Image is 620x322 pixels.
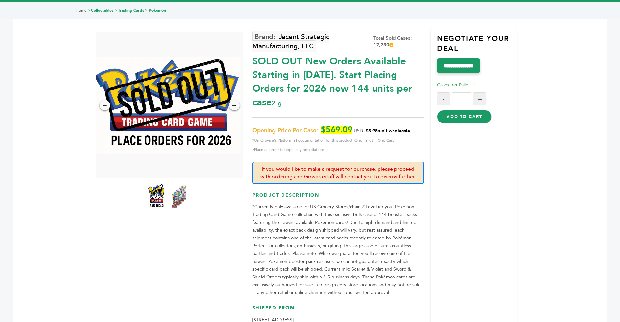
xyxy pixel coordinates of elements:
a: Collectables [91,8,114,13]
p: If you would like to make a request for purchase, please proceed with ordering and Grovara staff ... [252,162,424,184]
img: *SOLD OUT* New Orders Available Starting in 2026. Start Placing Orders for 2026 now! 144 units pe... [95,57,241,154]
span: $569.09 [321,126,352,134]
span: USD [354,128,363,134]
span: Cases per Pallet: 1 [437,82,475,88]
span: *Place an order to begin any negotiations [252,146,424,154]
h3: Shipped From [252,305,424,316]
a: Pokemon [149,8,166,13]
img: *SOLD OUT* New Orders Available Starting in 2026. Start Placing Orders for 2026 now! 144 units pe... [171,183,187,209]
div: SOLD OUT New Orders Available Starting in [DATE]. Start Placing Orders for 2026 now 144 units per... [252,51,424,109]
div: ← [100,100,110,110]
a: Jacent Strategic Manufacturing, LLC [252,31,329,52]
button: - [437,92,450,105]
span: > [145,8,148,13]
button: + [473,92,486,105]
a: Home [76,8,87,13]
button: Add to Cart [437,110,491,123]
span: $3.95/unit wholesale [366,128,410,134]
p: *Currently only available for US Grocery Stores/chains* Level up your Pokémon Trading Card Game c... [252,203,424,297]
span: Opening Price Per Case: [252,127,318,135]
h3: Product Description [252,192,424,203]
span: 2 g [272,99,282,108]
h3: Negotiate Your Deal [437,34,517,59]
img: *SOLD OUT* New Orders Available Starting in 2026. Start Placing Orders for 2026 now! 144 units pe... [148,183,165,209]
span: > [88,8,90,13]
div: → [229,100,240,110]
div: Total Sold Cases: 17,230 [373,35,424,48]
span: > [115,8,117,13]
a: Trading Cards [118,8,144,13]
span: *On Grovara's Platform all documentation for this product, One Pallet = One Case [252,136,424,144]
